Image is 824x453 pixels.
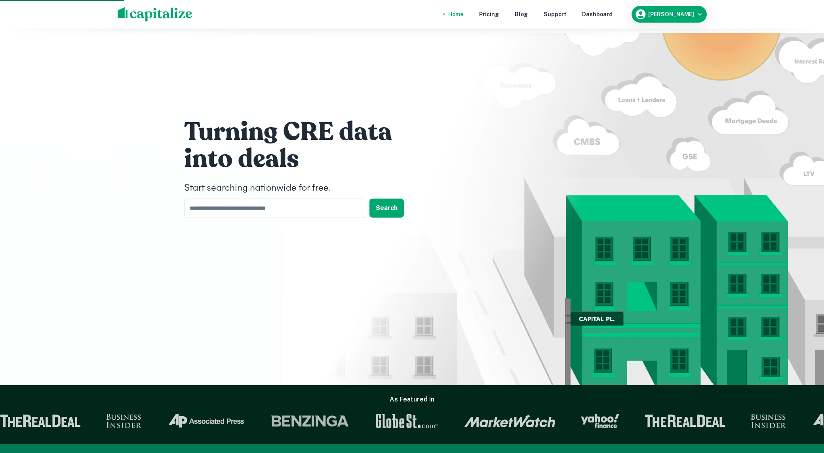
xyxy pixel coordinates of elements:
[184,116,422,148] h1: Turning CRE data
[390,395,434,404] h6: As Featured In
[369,199,404,218] button: Search
[270,414,349,428] img: Benzinga
[374,414,438,428] img: GlobeSt
[118,7,192,21] img: capitalize-logo.png
[464,414,555,428] img: Market Watch
[515,10,528,19] a: Blog
[479,10,499,19] a: Pricing
[750,414,786,428] img: Business Insider
[106,414,141,428] img: Business Insider
[184,143,422,175] h1: into deals
[167,414,245,428] img: Associated Press
[648,11,694,17] h6: [PERSON_NAME]
[784,390,824,428] iframe: Chat Widget
[644,415,725,427] img: The Real Deal
[632,6,707,23] button: [PERSON_NAME]
[582,10,613,19] a: Dashboard
[580,414,619,428] img: Yahoo Finance
[544,10,566,19] a: Support
[448,10,463,19] a: Home
[184,181,422,195] h4: Start searching nationwide for free.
